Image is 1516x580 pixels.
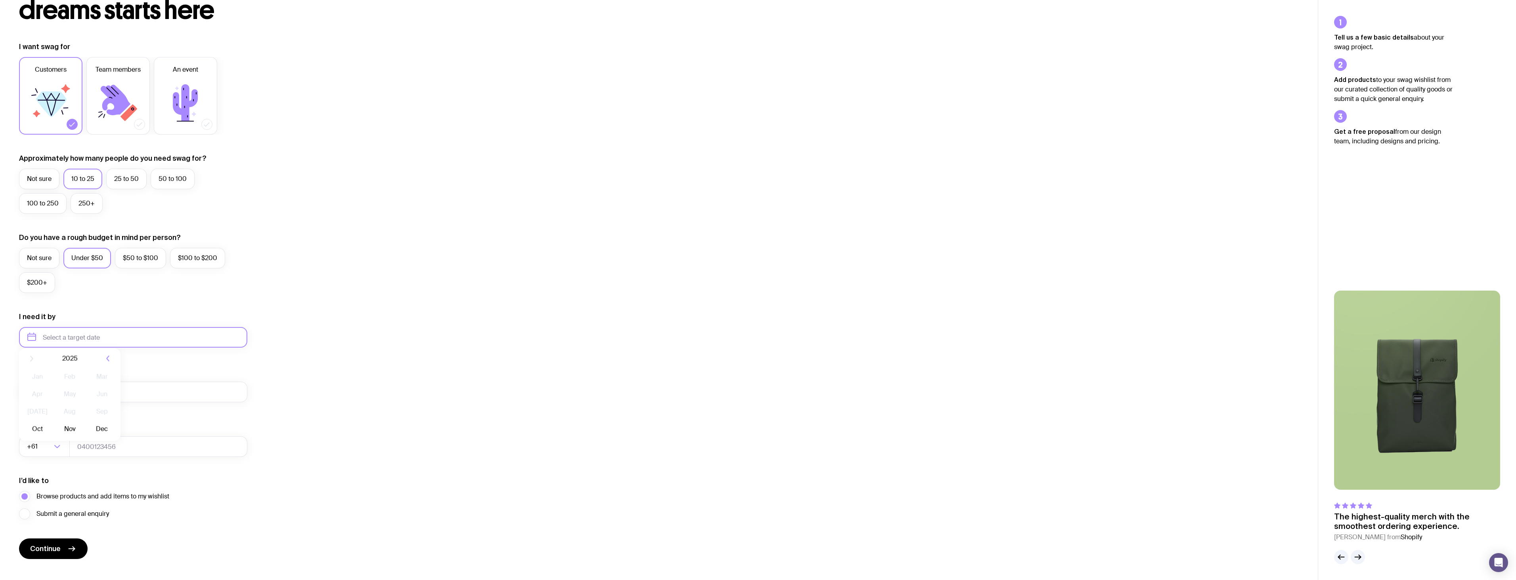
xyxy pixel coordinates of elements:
button: Mar [88,369,117,385]
span: Shopify [1401,533,1422,541]
label: Approximately how many people do you need swag for? [19,154,206,163]
button: Apr [23,386,52,402]
label: $200+ [19,272,55,293]
button: Feb [55,369,84,385]
span: +61 [27,436,39,457]
p: about your swag project. [1334,32,1453,52]
label: 10 to 25 [63,169,102,189]
label: $100 to $200 [170,248,225,268]
label: 250+ [71,193,103,214]
label: I want swag for [19,42,70,51]
span: Team members [96,65,141,74]
strong: Tell us a few basic details [1334,34,1414,41]
label: Not sure [19,248,59,268]
input: Select a target date [19,327,247,348]
input: 0400123456 [69,436,247,457]
button: May [55,386,84,402]
label: Under $50 [63,248,111,268]
p: to your swag wishlist from our curated collection of quality goods or submit a quick general enqu... [1334,75,1453,104]
label: I need it by [19,312,55,321]
button: Jun [88,386,117,402]
input: Search for option [39,436,52,457]
button: Jan [23,369,52,385]
cite: [PERSON_NAME] from [1334,532,1500,542]
div: Search for option [19,436,70,457]
p: from our design team, including designs and pricing. [1334,127,1453,146]
strong: Add products [1334,76,1376,83]
button: Nov [55,421,84,437]
label: Do you have a rough budget in mind per person? [19,233,181,242]
label: 100 to 250 [19,193,67,214]
label: $50 to $100 [115,248,166,268]
input: you@email.com [19,382,247,402]
button: Dec [88,421,117,437]
p: The highest-quality merch with the smoothest ordering experience. [1334,512,1500,531]
label: 50 to 100 [151,169,195,189]
button: Sep [88,404,117,420]
span: 2025 [62,354,78,363]
span: Customers [35,65,67,74]
button: Oct [23,421,52,437]
button: Aug [55,404,84,420]
span: Submit a general enquiry [36,509,109,519]
span: An event [173,65,198,74]
span: Browse products and add items to my wishlist [36,492,169,501]
div: Open Intercom Messenger [1489,553,1508,572]
label: I’d like to [19,476,49,485]
span: Continue [30,544,61,553]
label: 25 to 50 [106,169,147,189]
button: Continue [19,538,88,559]
button: [DATE] [23,404,52,420]
label: Not sure [19,169,59,189]
strong: Get a free proposal [1334,128,1395,135]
